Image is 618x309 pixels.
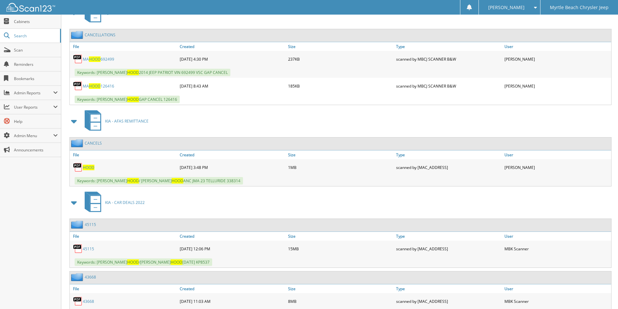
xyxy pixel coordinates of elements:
div: [PERSON_NAME] [503,53,611,65]
span: Announcements [14,147,58,153]
span: HOOD [127,178,139,184]
span: Keywords: [PERSON_NAME] / [PERSON_NAME] ANC JMA 23 TELLURIDE 338314 [75,177,243,184]
div: 15MB [286,242,395,255]
div: [PERSON_NAME] [503,79,611,92]
iframe: Chat Widget [586,278,618,309]
div: [DATE] 4:30 PM [178,53,286,65]
span: HOOD [127,70,139,75]
div: [DATE] 12:06 PM [178,242,286,255]
span: HOOD [127,259,139,265]
div: 1MB [286,161,395,174]
a: CANCELLATIONS [85,32,115,38]
span: Search [14,33,57,39]
span: Admin Reports [14,90,53,96]
div: [DATE] 8:43 AM [178,79,286,92]
a: User [503,232,611,241]
a: Created [178,150,286,159]
span: User Reports [14,104,53,110]
div: scanned by MBCJ SCANNER B&W [394,53,503,65]
span: Keywords: [PERSON_NAME] 2014 JEEP PATRIOT VIN 692499 VSC GAP CANCEL [75,69,230,76]
a: Type [394,150,503,159]
a: User [503,284,611,293]
img: folder2.png [71,273,85,281]
a: KIA - CAR DEALS 2022 [81,190,145,215]
div: [DATE] 3:48 PM [178,161,286,174]
span: HOOD [89,83,101,89]
div: scanned by MBCJ SCANNER B&W [394,79,503,92]
span: Keywords: [PERSON_NAME] /[PERSON_NAME] [DATE] KP8537 [75,258,212,266]
span: KIA - CAR DEALS 2022 [105,200,145,205]
a: 43668 [83,299,94,304]
span: Keywords: [PERSON_NAME] GAP CANCEL 126416 [75,96,180,103]
a: File [70,42,178,51]
a: KIA - AFAS REMITTANCE [81,108,149,134]
span: Reminders [14,62,58,67]
a: File [70,150,178,159]
img: PDF.png [73,244,83,254]
a: File [70,284,178,293]
div: 8MB [286,295,395,308]
a: 45115 [85,222,96,227]
a: Created [178,232,286,241]
a: 43668 [85,274,96,280]
div: scanned by [MAC_ADDRESS] [394,295,503,308]
div: scanned by [MAC_ADDRESS] [394,161,503,174]
a: Created [178,284,286,293]
a: 45115 [83,246,94,252]
span: HOOD [89,56,101,62]
img: scan123-logo-white.svg [6,3,55,12]
span: Myrtle Beach Chrysler Jeep [550,6,609,9]
span: Help [14,119,58,124]
div: scanned by [MAC_ADDRESS] [394,242,503,255]
a: MAHOOD126416 [83,83,114,89]
span: Cabinets [14,19,58,24]
a: Type [394,284,503,293]
span: Bookmarks [14,76,58,81]
a: File [70,232,178,241]
a: Created [178,42,286,51]
a: Size [286,42,395,51]
span: HOOD [127,97,139,102]
img: PDF.png [73,162,83,172]
span: Scan [14,47,58,53]
span: [PERSON_NAME] [488,6,525,9]
span: HOOD [172,178,183,184]
div: MBK Scanner [503,295,611,308]
div: MBK Scanner [503,242,611,255]
a: Type [394,42,503,51]
a: User [503,42,611,51]
img: PDF.png [73,54,83,64]
img: PDF.png [73,296,83,306]
span: KIA - AFAS REMITTANCE [105,118,149,124]
img: folder2.png [71,139,85,147]
a: Size [286,150,395,159]
span: Admin Menu [14,133,53,138]
div: [DATE] 11:03 AM [178,295,286,308]
div: 237KB [286,53,395,65]
div: 185KB [286,79,395,92]
a: Size [286,232,395,241]
img: folder2.png [71,31,85,39]
a: CANCELS [85,140,102,146]
a: Type [394,232,503,241]
span: HOOD [171,259,182,265]
a: Size [286,284,395,293]
div: [PERSON_NAME] [503,161,611,174]
a: MAHOOD692499 [83,56,114,62]
a: HOOD [83,165,94,170]
img: folder2.png [71,220,85,229]
img: PDF.png [73,81,83,91]
a: User [503,150,611,159]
